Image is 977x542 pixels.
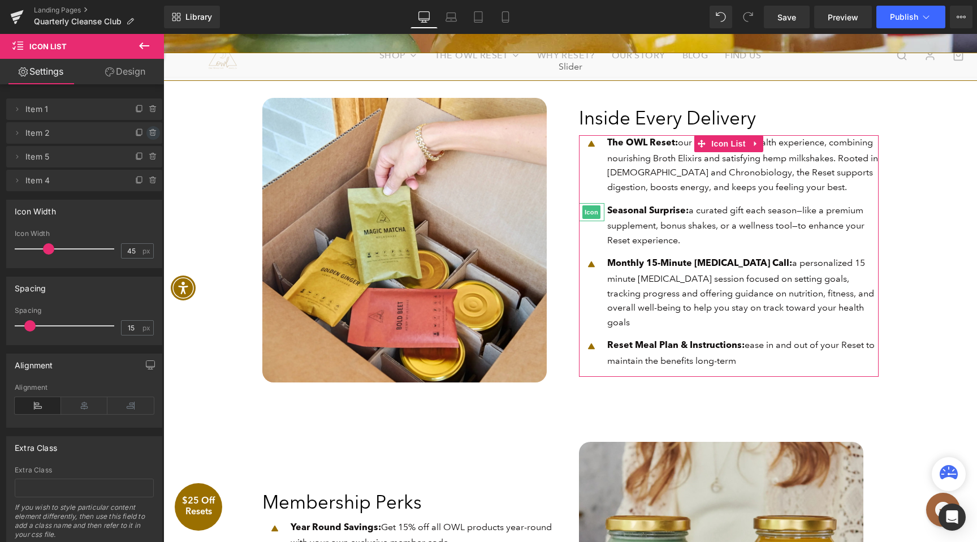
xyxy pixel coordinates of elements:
[444,304,715,334] p: ease in and out of your Reset to maintain the benefits long-term
[25,170,120,191] span: Item 4
[15,200,56,216] div: Icon Width
[828,11,858,23] span: Preview
[545,101,585,118] span: Icon List
[444,171,701,212] span: a curated gift each season—like a premium supplement, bonus shakes, or a wellness tool—to enhance...
[410,6,438,28] a: Desktop
[25,98,120,120] span: Item 1
[777,11,796,23] span: Save
[25,122,120,144] span: Item 2
[444,225,629,234] strong: Monthly 15-Minute [MEDICAL_DATA] Call:
[29,42,67,51] span: Icon List
[15,277,46,293] div: Spacing
[7,242,32,266] div: Accessibility Menu
[444,307,581,316] strong: Reset Meal Plan & Instructions:
[585,101,600,118] a: Expand / Collapse
[939,504,966,531] div: Open Intercom Messenger
[710,6,732,28] button: Undo
[19,463,51,483] span: $25 Off Resets
[15,307,154,315] div: Spacing
[25,146,120,167] span: Item 5
[11,449,59,497] div: $25 Off Resets
[419,171,437,185] span: Icon
[876,6,945,28] button: Publish
[416,70,664,98] h2: Inside Every Delivery
[34,6,164,15] a: Landing Pages
[34,17,122,26] span: Quarterly Cleanse Club
[185,12,212,22] span: Library
[444,173,525,182] strong: Seasonal Surprise:
[444,105,515,114] strong: The OWL Reset:
[444,101,715,160] p: our signature gut health experience, combining nourishing Broth Elixirs and satisfying hemp milks...
[950,6,972,28] button: More
[890,12,918,21] span: Publish
[127,486,399,516] p: Get 15% off all OWL products year-round with your own exclusive member code
[84,59,166,84] a: Design
[465,6,492,28] a: Tablet
[99,454,348,483] h2: Membership Perks
[15,354,53,370] div: Alignment
[15,466,154,474] div: Extra Class
[438,6,465,28] a: Laptop
[15,384,154,392] div: Alignment
[757,455,802,497] iframe: Gorgias live chat messenger
[164,6,220,28] a: New Library
[142,247,152,255] span: px
[737,6,759,28] button: Redo
[15,437,57,453] div: Extra Class
[492,6,519,28] a: Mobile
[127,489,218,498] strong: Year Round Savings:
[142,324,152,332] span: px
[444,222,715,295] p: a personalized 15 minute [MEDICAL_DATA] session focused on setting goals, tracking progress and o...
[15,230,154,238] div: Icon Width
[814,6,872,28] a: Preview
